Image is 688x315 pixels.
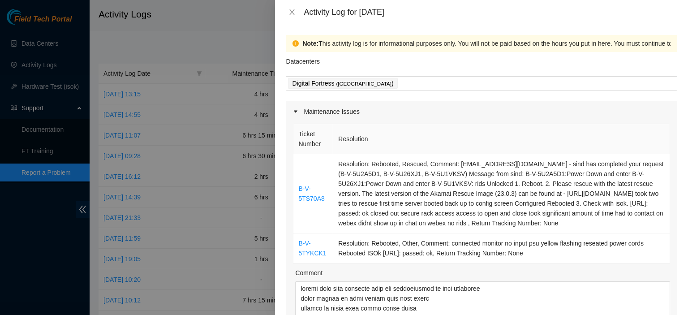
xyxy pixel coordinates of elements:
td: Resolution: Rebooted, Other, Comment: connected monitor no input psu yellow flashing reseated pow... [333,233,670,263]
span: exclamation-circle [292,40,299,47]
strong: Note: [302,39,318,48]
a: B-V-5TYKCK1 [298,240,326,257]
span: close [288,9,296,16]
td: Resolution: Rebooted, Rescued, Comment: [EMAIL_ADDRESS][DOMAIN_NAME] - sind has completed your re... [333,154,670,233]
div: Activity Log for [DATE] [304,7,677,17]
button: Close [286,8,298,17]
div: Maintenance Issues [286,101,677,122]
th: Ticket Number [293,124,333,154]
th: Resolution [333,124,670,154]
label: Comment [295,268,322,278]
a: B-V-5TS70A8 [298,185,324,202]
span: caret-right [293,109,298,114]
p: Digital Fortress ) [292,78,393,89]
p: Datacenters [286,52,319,66]
span: ( [GEOGRAPHIC_DATA] [336,81,391,86]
